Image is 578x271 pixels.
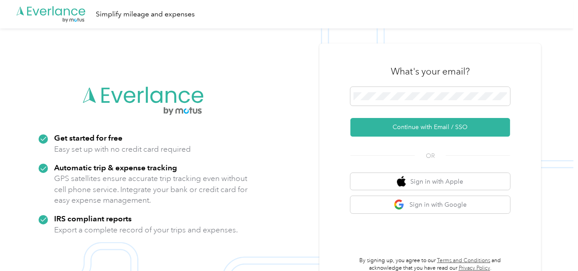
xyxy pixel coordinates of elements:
[54,214,132,223] strong: IRS compliant reports
[437,257,490,264] a: Terms and Conditions
[54,224,238,236] p: Export a complete record of your trips and expenses.
[415,151,446,161] span: OR
[54,133,122,142] strong: Get started for free
[394,199,405,210] img: google logo
[54,144,191,155] p: Easy set up with no credit card required
[96,9,195,20] div: Simplify mileage and expenses
[350,173,510,190] button: apple logoSign in with Apple
[54,163,177,172] strong: Automatic trip & expense tracking
[397,176,406,187] img: apple logo
[391,65,470,78] h3: What's your email?
[350,196,510,213] button: google logoSign in with Google
[54,173,248,206] p: GPS satellites ensure accurate trip tracking even without cell phone service. Integrate your bank...
[350,118,510,137] button: Continue with Email / SSO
